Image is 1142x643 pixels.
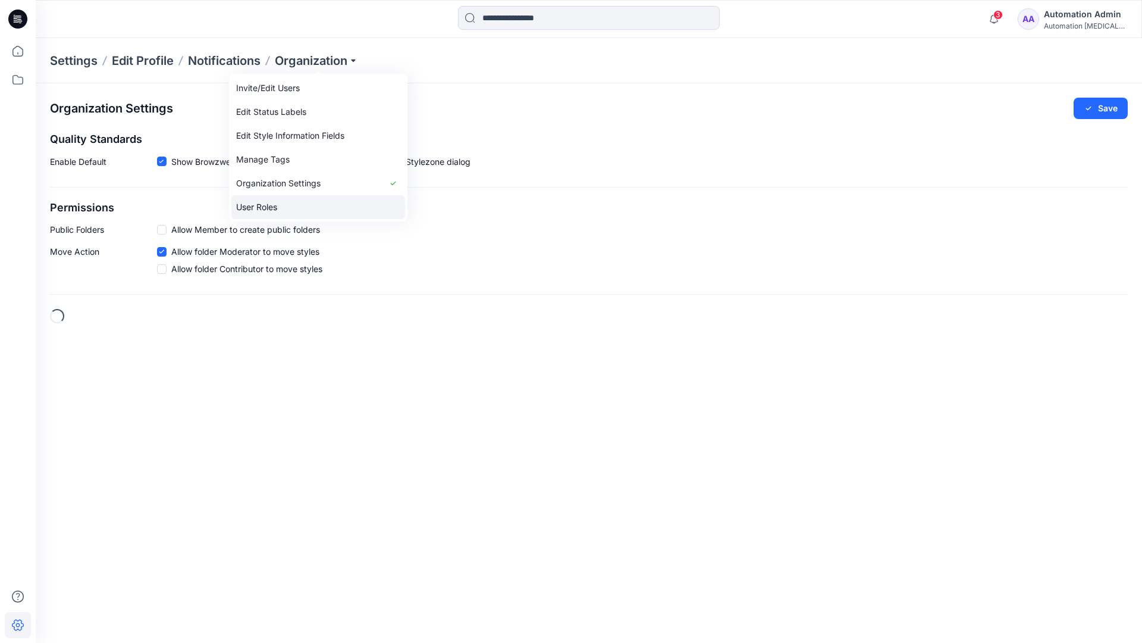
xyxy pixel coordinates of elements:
[231,100,405,124] a: Edit Status Labels
[231,124,405,148] a: Edit Style Information Fields
[993,10,1003,20] span: 3
[231,148,405,171] a: Manage Tags
[231,195,405,219] a: User Roles
[50,202,1128,214] h2: Permissions
[171,263,322,275] span: Allow folder Contributor to move styles
[1018,8,1039,30] div: AA
[1044,21,1127,30] div: Automation [MEDICAL_DATA]...
[171,245,319,258] span: Allow folder Moderator to move styles
[231,76,405,100] a: Invite/Edit Users
[231,171,405,195] a: Organization Settings
[50,223,157,236] p: Public Folders
[112,52,174,69] a: Edit Profile
[188,52,261,69] a: Notifications
[50,133,1128,146] h2: Quality Standards
[171,223,320,236] span: Allow Member to create public folders
[1044,7,1127,21] div: Automation Admin
[171,155,470,168] span: Show Browzwear’s default quality standards in the Share to Stylezone dialog
[50,52,98,69] p: Settings
[50,155,157,173] p: Enable Default
[50,245,157,280] p: Move Action
[1074,98,1128,119] button: Save
[50,102,173,116] h2: Organization Settings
